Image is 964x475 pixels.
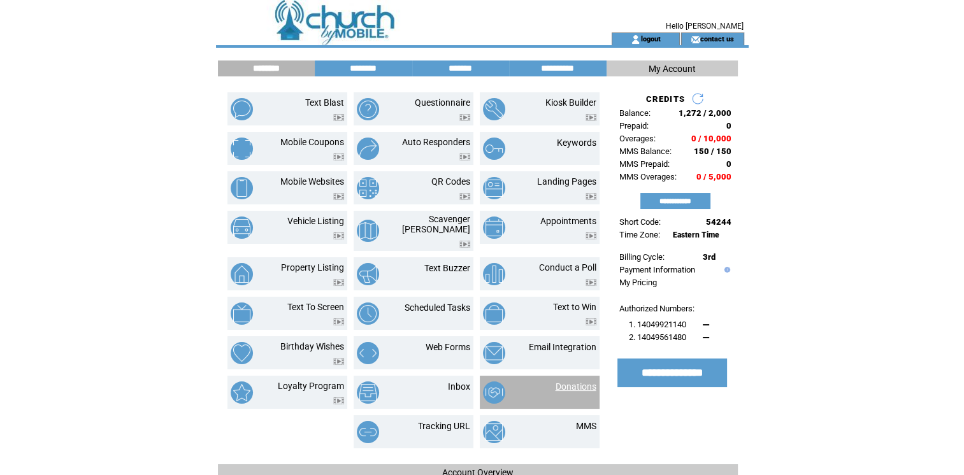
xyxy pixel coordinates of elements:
[459,241,470,248] img: video.png
[431,176,470,187] a: QR Codes
[666,22,744,31] span: Hello [PERSON_NAME]
[691,34,700,45] img: contact_us_icon.gif
[333,193,344,200] img: video.png
[679,108,731,118] span: 1,272 / 2,000
[333,358,344,365] img: video.png
[537,176,596,187] a: Landing Pages
[357,98,379,120] img: questionnaire.png
[649,64,696,74] span: My Account
[357,138,379,160] img: auto-responders.png
[586,318,596,325] img: video.png
[640,34,660,43] a: logout
[333,318,344,325] img: video.png
[231,342,253,364] img: birthday-wishes.png
[231,302,253,325] img: text-to-screen.png
[726,121,731,131] span: 0
[691,134,731,143] span: 0 / 10,000
[231,138,253,160] img: mobile-coupons.png
[721,267,730,273] img: help.gif
[694,146,731,156] span: 150 / 150
[619,230,660,239] span: Time Zone:
[703,252,716,262] span: 3rd
[405,302,470,313] a: Scheduled Tasks
[646,94,685,104] span: CREDITS
[483,177,505,199] img: landing-pages.png
[281,262,344,273] a: Property Listing
[415,97,470,108] a: Questionnaire
[483,98,505,120] img: kiosk-builder.png
[553,302,596,312] a: Text to Win
[483,342,505,364] img: email-integration.png
[333,397,344,404] img: video.png
[333,279,344,286] img: video.png
[619,265,695,274] a: Payment Information
[619,159,670,169] span: MMS Prepaid:
[426,342,470,352] a: Web Forms
[696,172,731,181] span: 0 / 5,000
[619,278,657,287] a: My Pricing
[619,134,656,143] span: Overages:
[333,153,344,160] img: video.png
[483,302,505,325] img: text-to-win.png
[629,320,686,329] span: 1. 14049921140
[619,146,672,156] span: MMS Balance:
[586,114,596,121] img: video.png
[418,421,470,431] a: Tracking URL
[586,279,596,286] img: video.png
[280,137,344,147] a: Mobile Coupons
[459,193,470,200] img: video.png
[333,232,344,239] img: video.png
[357,302,379,325] img: scheduled-tasks.png
[576,421,596,431] a: MMS
[231,177,253,199] img: mobile-websites.png
[483,216,505,239] img: appointments.png
[619,217,661,227] span: Short Code:
[280,341,344,351] a: Birthday Wishes
[706,217,731,227] span: 54244
[287,302,344,312] a: Text To Screen
[629,332,686,342] span: 2. 14049561480
[529,342,596,352] a: Email Integration
[402,214,470,234] a: Scavenger [PERSON_NAME]
[586,193,596,200] img: video.png
[673,230,719,239] span: Eastern Time
[459,114,470,121] img: video.png
[231,98,253,120] img: text-blast.png
[459,153,470,160] img: video.png
[619,304,694,313] span: Authorized Numbers:
[357,177,379,199] img: qr-codes.png
[357,263,379,285] img: text-buzzer.png
[231,263,253,285] img: property-listing.png
[402,137,470,147] a: Auto Responders
[483,421,505,443] img: mms.png
[231,216,253,239] img: vehicle-listing.png
[556,381,596,392] a: Donations
[357,220,379,242] img: scavenger-hunt.png
[619,172,677,181] span: MMS Overages:
[586,232,596,239] img: video.png
[483,138,505,160] img: keywords.png
[280,176,344,187] a: Mobile Websites
[619,121,649,131] span: Prepaid:
[483,381,505,404] img: donations.png
[231,381,253,404] img: loyalty-program.png
[357,421,379,443] img: tracking-url.png
[357,342,379,364] img: web-forms.png
[305,97,344,108] a: Text Blast
[557,138,596,148] a: Keywords
[545,97,596,108] a: Kiosk Builder
[287,216,344,226] a: Vehicle Listing
[448,381,470,392] a: Inbox
[424,263,470,273] a: Text Buzzer
[631,34,640,45] img: account_icon.gif
[357,381,379,404] img: inbox.png
[333,114,344,121] img: video.png
[539,262,596,273] a: Conduct a Poll
[619,108,651,118] span: Balance:
[540,216,596,226] a: Appointments
[278,381,344,391] a: Loyalty Program
[483,263,505,285] img: conduct-a-poll.png
[619,252,665,262] span: Billing Cycle:
[700,34,734,43] a: contact us
[726,159,731,169] span: 0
